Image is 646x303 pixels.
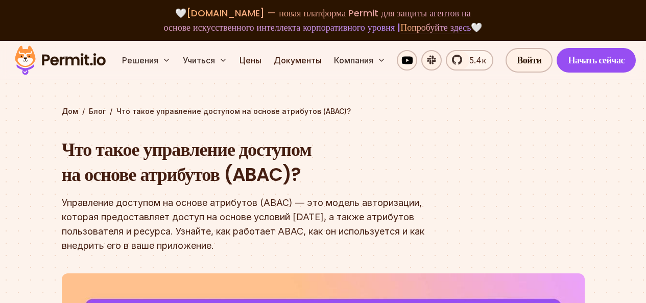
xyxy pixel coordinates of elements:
[89,106,106,116] a: Блог
[82,107,85,115] font: /
[10,43,110,78] img: Логотип разрешения
[235,50,266,71] a: Цены
[175,7,186,19] font: 🤍
[330,50,390,71] button: Компания
[469,55,486,65] font: 5.4к
[517,54,541,66] font: Войти
[164,7,471,34] font: [DOMAIN_NAME] — новая платформа Permit для защиты агентов на основе искусственного интеллекта кор...
[183,55,215,65] font: Учиться
[568,54,625,66] font: Начать сейчас
[274,55,322,65] font: Документы
[89,107,106,115] font: Блог
[110,107,112,115] font: /
[62,136,312,188] font: Что такое управление доступом на основе атрибутов (ABAC)?
[240,55,261,65] font: Цены
[334,55,373,65] font: Компания
[471,21,482,34] font: 🤍
[506,48,553,73] a: Войти
[62,107,78,115] font: Дом
[62,106,78,116] a: Дом
[270,50,326,71] a: Документы
[557,48,636,73] a: Начать сейчас
[118,50,175,71] button: Решения
[62,197,424,251] font: Управление доступом на основе атрибутов (ABAC) — это модель авторизации, которая предоставляет до...
[400,21,471,34] a: Попробуйте здесь
[446,50,493,71] a: 5.4к
[179,50,231,71] button: Учиться
[122,55,158,65] font: Решения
